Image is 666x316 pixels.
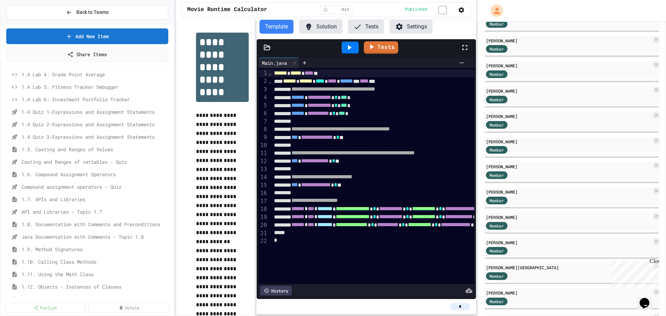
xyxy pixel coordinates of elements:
div: Content is published and visible to students [405,5,455,14]
span: Casting and Ranges of variables - Quiz [22,158,171,165]
div: 15 [258,181,268,189]
div: [PERSON_NAME] [486,290,651,296]
span: 1.7. APIs and Libraries [22,196,171,203]
span: min [342,7,349,12]
div: 8 [258,126,268,134]
span: Fold line [268,70,272,76]
div: 17 [258,197,268,205]
div: 6 [258,110,268,118]
span: Member [489,172,504,178]
div: 5 [258,102,268,110]
div: 10 [258,142,268,149]
div: [PERSON_NAME][GEOGRAPHIC_DATA] [486,264,651,271]
span: API and Libraries - Topic 1.7 [22,208,171,215]
span: 1.5. Casting and Ranges of Values [22,146,171,153]
span: 1.4 Quiz 3-Expressions and Assignment Statements [22,133,171,140]
span: Member [489,223,504,229]
div: [PERSON_NAME] [486,37,651,44]
button: Solution [299,20,342,34]
a: Share Items [6,47,168,62]
span: 1.12. Objects - Instances of Classes [22,283,171,290]
span: Member [489,71,504,77]
span: 1.4 Quiz 2-Expressions and Assignment Statements [22,121,171,128]
a: Add New Item [6,28,168,44]
div: [PERSON_NAME] [486,163,651,170]
div: [PERSON_NAME] [486,138,651,145]
span: 1.9. Method Signatures [22,246,171,253]
div: 14 [258,173,268,181]
a: Tests [364,41,398,54]
span: Member [489,46,504,52]
span: Java Documentation with Comments - Topic 1.8 [22,233,171,240]
div: 20 [258,221,268,229]
span: Member [489,248,504,254]
span: Member [489,122,504,128]
span: 1.13. Creating and Initializing Objects: Constructors [22,296,171,303]
iframe: chat widget [637,288,659,309]
div: History [260,286,292,296]
div: 4 [258,94,268,102]
span: Fold line [268,78,272,85]
span: 1.4 Quiz 1-Expressions and Assignment Statements [22,108,171,116]
input: publish toggle [430,6,455,14]
div: Main.java [258,58,299,68]
div: 11 [258,150,268,157]
div: 12 [258,157,268,165]
div: 2 [258,77,268,85]
div: Chat with us now!Close [3,3,48,44]
span: Member [489,197,504,204]
div: [PERSON_NAME] [486,113,651,119]
div: [PERSON_NAME] [486,214,651,220]
div: 7 [258,118,268,126]
span: 1.11. Using the Math Class [22,271,171,278]
div: 1 [258,69,268,77]
div: 22 [258,237,268,245]
div: [PERSON_NAME] [486,62,651,69]
div: My Account [483,3,505,19]
span: 1.4 Lab 6: Investment Portfolio Tracker [22,96,171,103]
a: Publish [5,303,86,313]
div: 19 [258,213,268,221]
div: 21 [258,230,268,237]
a: Delete [88,303,169,313]
span: Compound assignment operators - Quiz [22,183,171,190]
span: 1.6. Compound Assignment Operators [22,171,171,178]
button: Settings [390,20,433,34]
div: [PERSON_NAME] [486,239,651,246]
span: Member [489,96,504,103]
span: Member [489,147,504,153]
span: Movie Runtime Calculator [187,6,267,14]
div: Main.java [258,59,290,67]
span: Published [405,7,427,12]
div: 18 [258,205,268,213]
div: 16 [258,189,268,197]
span: Member [489,273,504,279]
button: Back to Teams [6,5,168,20]
span: 1.10. Calling Class Methods [22,258,171,265]
div: [PERSON_NAME] [486,189,651,195]
span: 1.8. Documentation with Comments and Preconditions [22,221,171,228]
button: Tests [348,20,384,34]
div: [PERSON_NAME] [486,88,651,94]
iframe: chat widget [608,258,659,288]
span: Member [489,298,504,305]
span: 1.4 Lab 4: Grade Point Average [22,71,171,78]
button: Template [259,20,293,34]
span: Member [489,21,504,27]
span: Back to Teams [76,9,109,16]
div: 9 [258,134,268,142]
div: 13 [258,165,268,173]
span: 1.4 Lab 5: Fitness Tracker Debugger [22,83,171,91]
div: 3 [258,86,268,94]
